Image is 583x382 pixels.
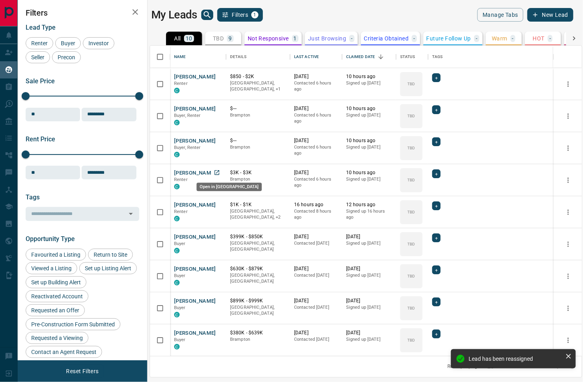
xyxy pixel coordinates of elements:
[174,201,216,209] button: [PERSON_NAME]
[26,51,50,63] div: Seller
[407,113,415,119] p: TBD
[294,201,338,208] p: 16 hours ago
[174,137,216,145] button: [PERSON_NAME]
[230,298,286,304] p: $899K - $999K
[28,293,86,300] span: Reactivated Account
[432,105,441,114] div: +
[28,54,47,60] span: Seller
[346,73,392,80] p: 10 hours ago
[477,8,523,22] button: Manage Tabs
[201,10,213,20] button: search button
[294,144,338,157] p: Contacted 6 hours ago
[151,8,197,21] h1: My Leads
[230,304,286,317] p: [GEOGRAPHIC_DATA], [GEOGRAPHIC_DATA]
[28,40,50,46] span: Renter
[228,36,232,41] p: 9
[26,318,120,330] div: Pre-Construction Form Submitted
[346,265,392,272] p: [DATE]
[174,81,188,86] span: Renter
[230,265,286,272] p: $630K - $879K
[562,174,574,186] button: more
[435,106,438,114] span: +
[562,110,574,122] button: more
[174,177,188,182] span: Renter
[435,138,438,146] span: +
[174,120,180,125] div: condos.ca
[290,46,342,68] div: Last Active
[396,46,428,68] div: Status
[174,105,216,113] button: [PERSON_NAME]
[230,208,286,221] p: North York, Toronto
[294,169,338,176] p: [DATE]
[55,54,78,60] span: Precon
[346,144,392,151] p: Signed up [DATE]
[435,330,438,338] span: +
[26,135,55,143] span: Rent Price
[82,265,134,271] span: Set up Listing Alert
[174,337,186,342] span: Buyer
[26,290,88,302] div: Reactivated Account
[294,336,338,343] p: Contacted [DATE]
[226,46,290,68] div: Details
[351,36,353,41] p: -
[432,298,441,306] div: +
[26,193,40,201] span: Tags
[26,262,77,274] div: Viewed a Listing
[432,137,441,146] div: +
[294,298,338,304] p: [DATE]
[26,332,88,344] div: Requested a Viewing
[230,137,286,144] p: $---
[432,169,441,178] div: +
[364,36,409,41] p: Criteria Obtained
[346,330,392,336] p: [DATE]
[248,36,289,41] p: Not Responsive
[174,184,180,189] div: condos.ca
[469,356,562,362] div: Lead has been reassigned
[174,145,201,150] span: Buyer, Renter
[170,46,226,68] div: Name
[407,241,415,247] p: TBD
[28,349,99,355] span: Contact an Agent Request
[476,36,477,41] p: -
[562,302,574,314] button: more
[413,36,415,41] p: -
[230,169,286,176] p: $3K - $3K
[230,336,286,343] p: Brampton
[294,137,338,144] p: [DATE]
[230,112,286,119] p: Brampton
[294,36,297,41] p: 1
[432,46,443,68] div: Tags
[294,46,319,68] div: Last Active
[346,298,392,304] p: [DATE]
[230,233,286,240] p: $399K - $850K
[435,234,438,242] span: +
[294,80,338,92] p: Contacted 6 hours ago
[230,144,286,151] p: Brampton
[346,233,392,240] p: [DATE]
[91,251,130,258] span: Return to Site
[533,36,545,41] p: HOT
[28,335,86,341] span: Requested a Viewing
[174,209,188,214] span: Renter
[562,238,574,250] button: more
[217,8,263,22] button: Filters1
[230,240,286,253] p: [GEOGRAPHIC_DATA], [GEOGRAPHIC_DATA]
[346,137,392,144] p: 10 hours ago
[294,112,338,125] p: Contacted 6 hours ago
[174,241,186,246] span: Buyer
[346,201,392,208] p: 12 hours ago
[174,73,216,81] button: [PERSON_NAME]
[174,280,180,285] div: condos.ca
[230,272,286,285] p: [GEOGRAPHIC_DATA], [GEOGRAPHIC_DATA]
[174,248,180,253] div: condos.ca
[88,249,133,261] div: Return to Site
[26,346,102,358] div: Contact an Agent Request
[174,46,186,68] div: Name
[435,170,438,178] span: +
[174,298,216,305] button: [PERSON_NAME]
[79,262,137,274] div: Set up Listing Alert
[174,88,180,93] div: condos.ca
[230,105,286,112] p: $---
[230,80,286,92] p: Toronto
[346,80,392,86] p: Signed up [DATE]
